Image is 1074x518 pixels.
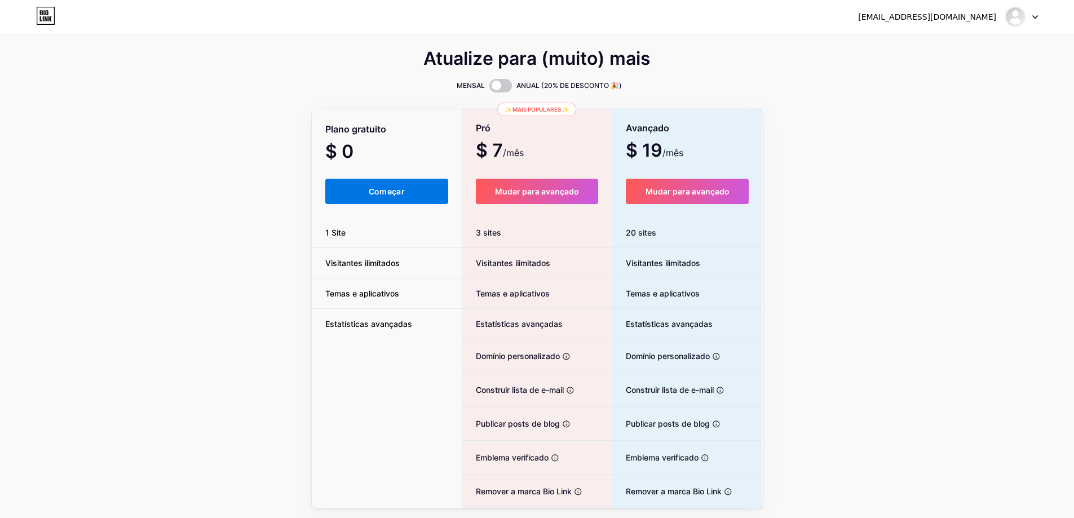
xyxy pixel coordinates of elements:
font: Estatísticas avançadas [325,319,412,329]
font: Pró [476,122,490,134]
img: luarasat [1005,6,1026,28]
button: Mudar para avançado [626,179,749,204]
font: Publicar posts de blog [626,419,710,428]
font: Estatísticas avançadas [476,319,563,329]
font: MENSAL [457,81,485,90]
font: $ 0 [325,140,353,162]
font: 1 Site [325,228,346,237]
font: 20 sites [626,228,656,237]
font: Avançado [626,122,669,134]
font: Remover a marca Bio Link [476,486,572,496]
font: $ 19 [626,139,662,161]
font: Emblema verificado [626,453,699,462]
font: Publicar posts de blog [476,419,560,428]
font: Temas e aplicativos [325,289,399,298]
font: Domínio personalizado [476,351,560,361]
font: Visitantes ilimitados [325,258,400,268]
font: [EMAIL_ADDRESS][DOMAIN_NAME] [858,12,996,21]
font: ✨ Mais populares ✨ [505,106,569,113]
font: Plano gratuito [325,123,386,135]
font: Domínio personalizado [626,351,710,361]
font: Emblema verificado [476,453,549,462]
button: Mudar para avançado [476,179,598,204]
font: Visitantes ilimitados [476,258,550,268]
button: Começar [325,179,449,204]
font: ANUAL (20% DE DESCONTO 🎉) [516,81,622,90]
font: 3 sites [476,228,501,237]
font: /mês [662,147,683,158]
font: Começar [369,187,405,196]
font: Remover a marca Bio Link [626,486,722,496]
font: Mudar para avançado [495,187,579,196]
font: Mudar para avançado [646,187,730,196]
font: /mês [503,147,524,158]
font: Construir lista de e-mail [476,385,564,395]
font: Temas e aplicativos [626,289,700,298]
font: Visitantes ilimitados [626,258,700,268]
font: Temas e aplicativos [476,289,550,298]
font: Construir lista de e-mail [626,385,714,395]
font: Estatísticas avançadas [626,319,713,329]
font: Atualize para (muito) mais [423,47,651,69]
font: $ 7 [476,139,503,161]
